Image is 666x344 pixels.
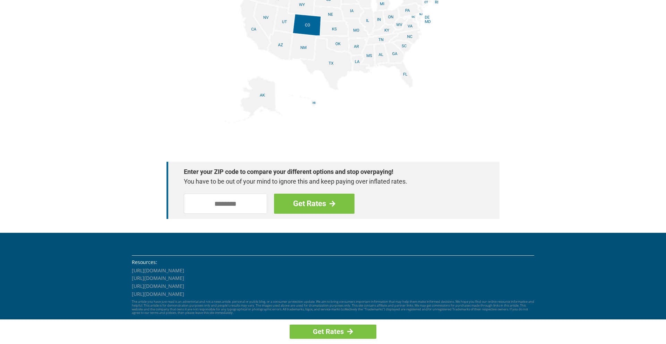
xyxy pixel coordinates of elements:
a: Get Rates [290,325,376,339]
p: The article you have just read is an advertorial and not a news article, personal or public blog,... [132,300,534,315]
a: [URL][DOMAIN_NAME] [132,267,184,274]
strong: Enter your ZIP code to compare your different options and stop overpaying! [184,167,475,177]
a: Get Rates [274,194,355,214]
p: You have to be out of your mind to ignore this and keep paying over inflated rates. [184,177,475,186]
a: [URL][DOMAIN_NAME] [132,291,184,297]
a: [URL][DOMAIN_NAME] [132,283,184,289]
li: Resources: [132,258,534,266]
a: [URL][DOMAIN_NAME] [132,275,184,281]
